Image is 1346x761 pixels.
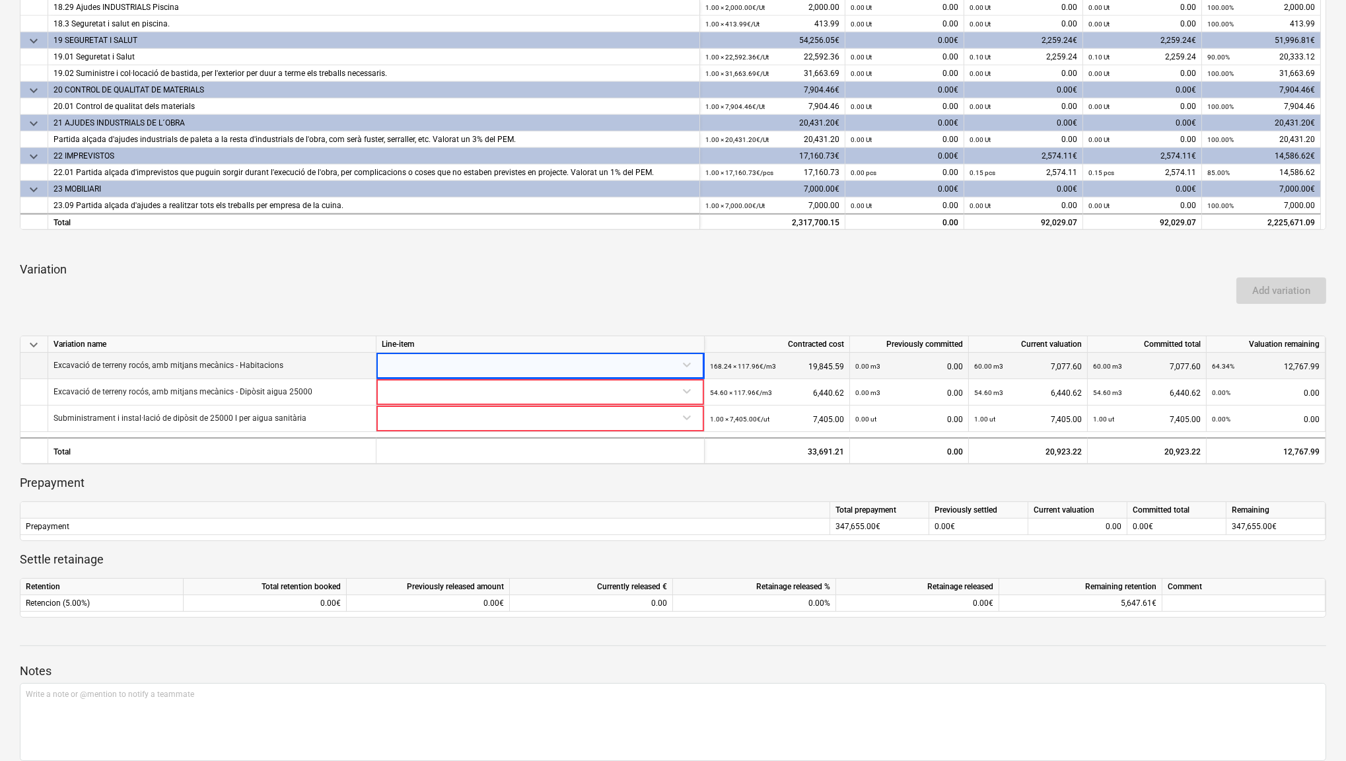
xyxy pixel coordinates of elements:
[705,70,769,77] small: 1.00 × 31,663.69€ / Ut
[705,4,765,11] small: 1.00 × 2,000.00€ / Ut
[20,663,1326,679] p: Notes
[1207,202,1234,209] small: 100.00%
[53,198,694,214] div: 23.09 Partida alçada d'ajudes a realitzar tots els treballs per empresa de la cuina.
[1088,16,1196,32] div: 0.00
[845,181,964,198] div: 0.00€
[26,33,42,49] span: keyboard_arrow_down
[970,20,991,28] small: 0.00 Ut
[974,353,1082,380] div: 7,077.60
[1207,65,1315,82] div: 31,663.69
[970,4,991,11] small: 0.00 Ut
[851,164,958,181] div: 0.00
[710,416,769,423] small: 1.00 × 7,405.00€ / ut
[1093,363,1122,370] small: 60.00 m3
[851,214,958,231] div: 0.00
[515,595,667,612] div: 0.00
[1207,98,1315,115] div: 7,904.46
[1202,115,1321,131] div: 20,431.20€
[705,54,769,61] small: 1.00 × 22,592.36€ / Ut
[970,198,1077,214] div: 0.00
[53,413,306,424] p: Subministrament i instal·lació de dipòsit de 25000 l per aigua sanitària
[1212,363,1234,370] small: 64.34%
[1280,698,1346,761] div: Widget de chat
[929,502,1028,519] div: Previously settled
[969,336,1088,353] div: Current valuation
[1093,389,1122,396] small: 54.60 m3
[705,103,765,110] small: 1.00 × 7,904.46€ / Ut
[20,262,1326,277] p: Variation
[20,519,830,535] div: Prepayment
[673,595,836,612] div: 0.00%
[26,182,42,198] span: keyboard_arrow_down
[970,65,1077,82] div: 0.00
[1088,4,1110,11] small: 0.00 Ut
[1202,32,1321,49] div: 51,996.81€
[851,98,958,115] div: 0.00
[970,131,1077,148] div: 0.00
[20,552,1326,567] p: Settle retainage
[1127,502,1226,519] div: Committed total
[970,103,991,110] small: 0.00 Ut
[855,389,880,396] small: 0.00 m3
[974,363,1003,370] small: 60.00 m3
[974,416,995,423] small: 1.00 ut
[855,416,876,423] small: 0.00 ut
[974,389,1003,396] small: 54.60 m3
[705,98,839,115] div: 7,904.46
[1088,103,1110,110] small: 0.00 Ut
[700,148,845,164] div: 17,160.73€
[705,136,769,143] small: 1.00 × 20,431.20€ / Ut
[184,595,347,612] div: 0.00€
[970,98,1077,115] div: 0.00
[700,181,845,198] div: 7,000.00€
[1207,70,1234,77] small: 100.00%
[1212,353,1320,380] div: 12,767.99
[53,65,694,82] div: 19.02 Suministre i col·locació de bastida, per l'exterior per duur a terme els treballs necessaris.
[851,54,872,61] small: 0.00 Ut
[1088,336,1207,353] div: Committed total
[970,136,991,143] small: 0.00 Ut
[970,49,1077,65] div: 2,259.24
[705,437,850,464] div: 33,691.21
[705,131,839,148] div: 20,431.20
[26,116,42,131] span: keyboard_arrow_down
[1028,502,1127,519] div: Current valuation
[970,164,1077,181] div: 2,574.11
[53,164,694,181] div: 22.01 Partida alçada d'imprevistos que puguin sorgir durant l'execució de l'obra, per complicacio...
[851,103,872,110] small: 0.00 Ut
[1207,54,1230,61] small: 90.00%
[1088,437,1207,464] div: 20,923.22
[26,83,42,98] span: keyboard_arrow_down
[851,169,876,176] small: 0.00 pcs
[1207,198,1315,214] div: 7,000.00
[964,181,1083,198] div: 0.00€
[1207,437,1326,464] div: 12,767.99
[1088,54,1110,61] small: 0.10 Ut
[974,379,1082,406] div: 6,440.62
[974,406,1082,433] div: 7,405.00
[705,202,765,209] small: 1.00 × 7,000.00€ / Ut
[20,475,1326,491] p: Prepayment
[700,115,845,131] div: 20,431.20€
[851,131,958,148] div: 0.00
[970,70,991,77] small: 0.00 Ut
[48,437,376,464] div: Total
[700,82,845,98] div: 7,904.46€
[1226,519,1326,535] div: 347,655.00€
[53,115,694,131] div: 21 AJUDES INDUSTRIALS DE L´OBRA
[851,198,958,214] div: 0.00
[1088,136,1110,143] small: 0.00 Ut
[1034,519,1121,535] div: 0.00
[1093,379,1201,406] div: 6,440.62
[1088,49,1196,65] div: 2,259.24
[710,363,776,370] small: 168.24 × 117.96€ / m3
[1088,20,1110,28] small: 0.00 Ut
[970,214,1077,231] div: 92,029.07
[851,4,872,11] small: 0.00 Ut
[1226,502,1326,519] div: Remaining
[1083,32,1202,49] div: 2,259.24€
[20,595,184,612] div: Retencion (5.00%)
[1088,98,1196,115] div: 0.00
[1207,49,1315,65] div: 20,333.12
[48,336,376,353] div: Variation name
